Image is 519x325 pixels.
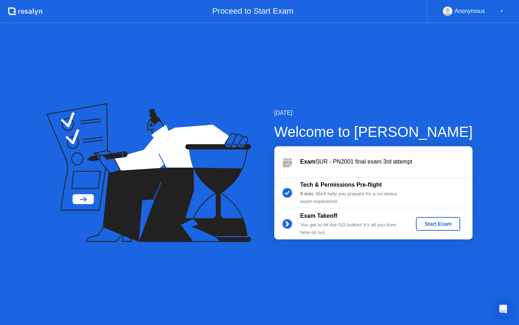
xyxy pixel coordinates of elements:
div: Open Intercom Messenger [494,300,512,318]
div: Anonymous [454,6,485,16]
div: ▼ [500,6,504,16]
b: Exam [300,159,316,165]
div: : We’ll help you prepare for a no-stress exam experience [300,190,404,205]
button: Start Exam [416,217,460,231]
div: You get to hit the GO button! It’s all you from here on out [300,221,404,236]
b: Exam Takeoff [300,213,337,219]
div: SUR - PN2001 final exam 3rd attempt [300,157,473,166]
div: Welcome to [PERSON_NAME] [274,121,473,143]
b: 5 min [300,191,313,196]
b: Tech & Permissions Pre-flight [300,182,382,188]
div: Start Exam [419,221,457,227]
div: [DATE] [274,109,473,117]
